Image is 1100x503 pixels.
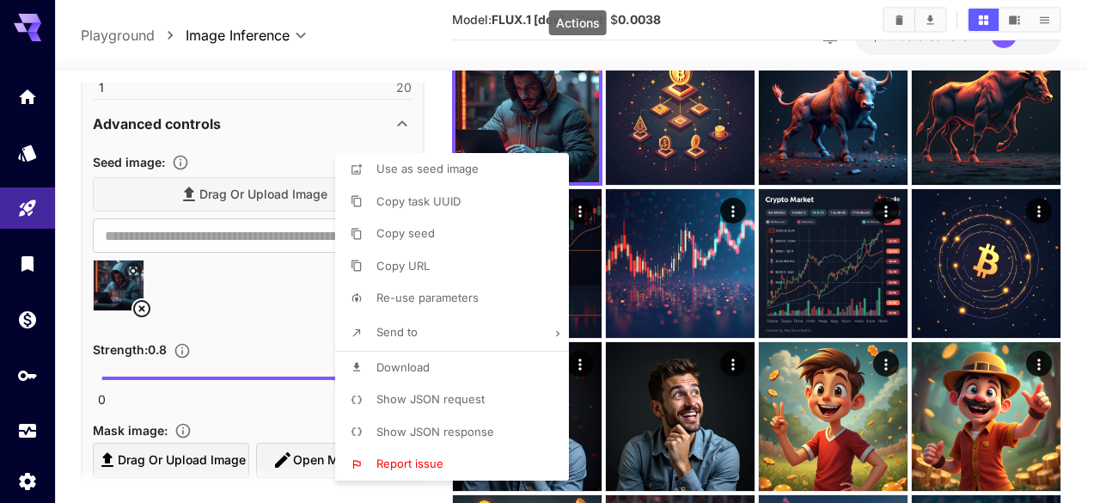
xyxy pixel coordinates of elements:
[376,425,494,439] span: Show JSON response
[376,259,430,273] span: Copy URL
[376,194,461,208] span: Copy task UUID
[376,360,430,374] span: Download
[376,392,485,406] span: Show JSON request
[376,325,418,339] span: Send to
[376,162,479,175] span: Use as seed image
[376,291,479,304] span: Re-use parameters
[376,457,443,470] span: Report issue
[549,10,607,35] div: Actions
[376,226,435,240] span: Copy seed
